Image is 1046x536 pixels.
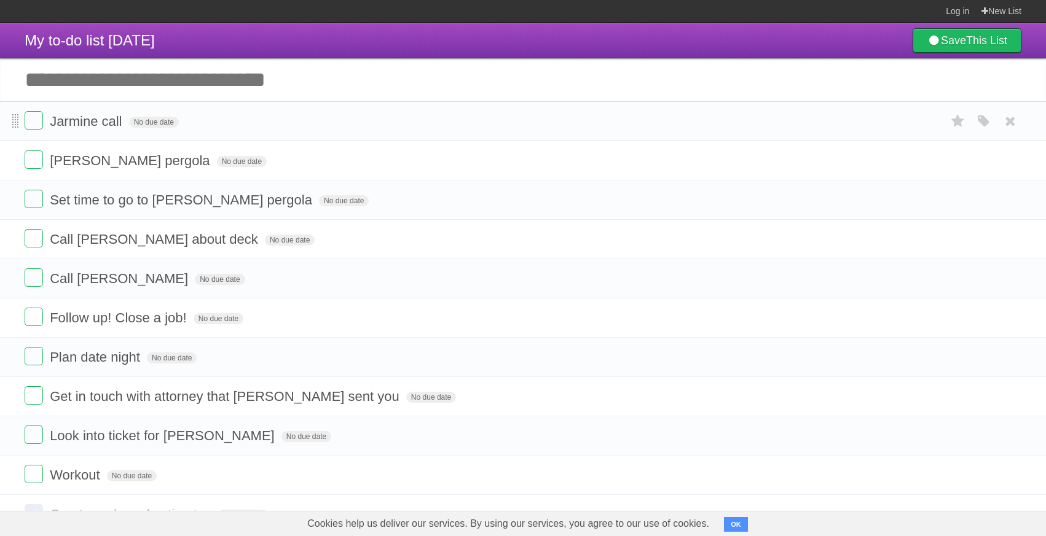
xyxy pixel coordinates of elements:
[25,190,43,208] label: Done
[295,511,722,536] span: Cookies help us deliver our services. By using our services, you agree to our use of cookies.
[25,425,43,444] label: Done
[50,114,125,129] span: Jarmine call
[50,310,190,325] span: Follow up! Close a job!
[218,510,268,521] span: No due date
[25,229,43,247] label: Done
[194,313,243,324] span: No due date
[50,231,261,247] span: Call [PERSON_NAME] about deck
[25,268,43,287] label: Done
[724,517,748,532] button: OK
[195,274,245,285] span: No due date
[50,349,143,365] span: Plan date night
[50,271,191,286] span: Call [PERSON_NAME]
[25,504,43,522] label: Done
[25,386,43,405] label: Done
[265,235,315,246] span: No due date
[25,308,43,326] label: Done
[25,347,43,365] label: Done
[50,153,213,168] span: [PERSON_NAME] pergola
[25,150,43,169] label: Done
[50,192,315,208] span: Set time to go to [PERSON_NAME] pergola
[50,507,214,522] span: Create and send estimates
[50,389,403,404] span: Get in touch with attorney that [PERSON_NAME] sent you
[217,156,267,167] span: No due date
[946,111,970,131] label: Star task
[25,32,155,49] span: My to-do list [DATE]
[25,465,43,483] label: Done
[107,470,157,481] span: No due date
[129,117,179,128] span: No due date
[25,111,43,130] label: Done
[913,28,1021,53] a: SaveThis List
[147,352,197,363] span: No due date
[50,467,103,483] span: Workout
[406,392,456,403] span: No due date
[319,195,369,206] span: No due date
[281,431,331,442] span: No due date
[50,428,278,443] span: Look into ticket for [PERSON_NAME]
[966,34,1007,47] b: This List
